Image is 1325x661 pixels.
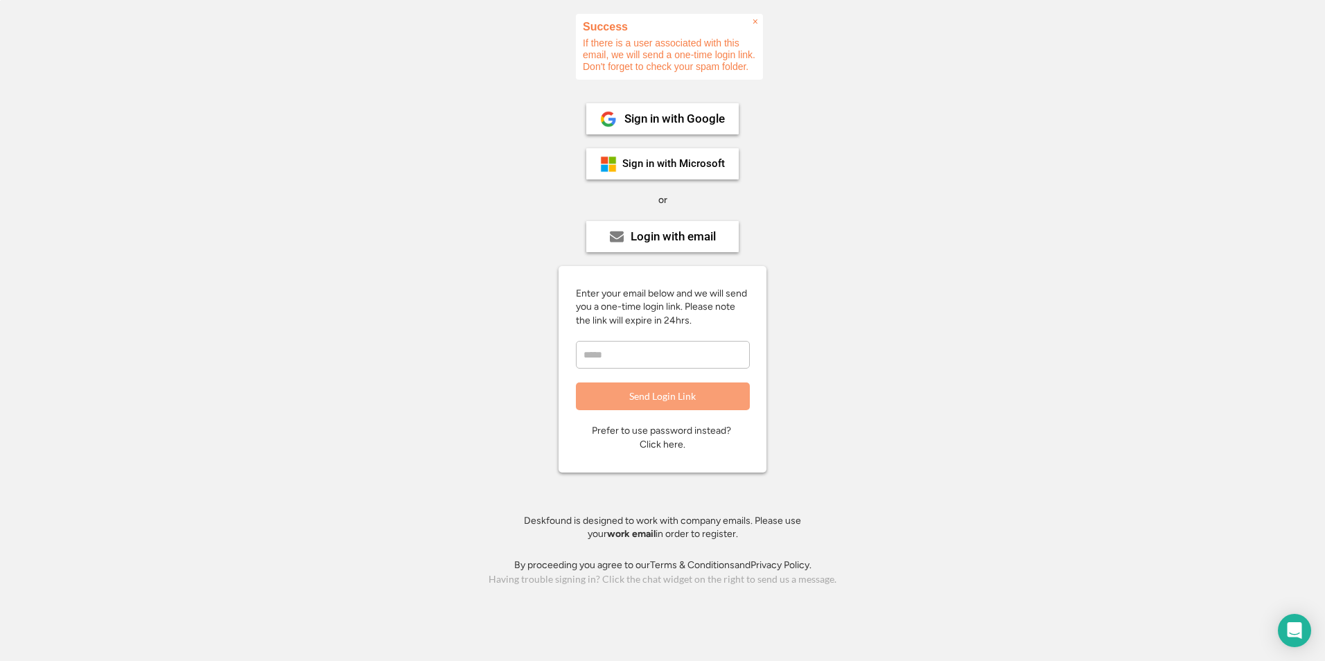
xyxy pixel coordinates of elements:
[753,16,758,28] span: ×
[624,113,725,125] div: Sign in with Google
[576,287,749,328] div: Enter your email below and we will send you a one-time login link. Please note the link will expi...
[592,424,733,451] div: Prefer to use password instead? Click here.
[507,514,818,541] div: Deskfound is designed to work with company emails. Please use your in order to register.
[600,156,617,173] img: ms-symbollockup_mssymbol_19.png
[576,382,750,410] button: Send Login Link
[583,21,756,33] h2: Success
[576,14,763,80] div: If there is a user associated with this email, we will send a one-time login link. Don't forget t...
[650,559,735,571] a: Terms & Conditions
[514,558,811,572] div: By proceeding you agree to our and
[607,528,656,540] strong: work email
[600,111,617,127] img: 1024px-Google__G__Logo.svg.png
[751,559,811,571] a: Privacy Policy.
[631,231,716,243] div: Login with email
[658,193,667,207] div: or
[622,159,725,169] div: Sign in with Microsoft
[1278,614,1311,647] div: Open Intercom Messenger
